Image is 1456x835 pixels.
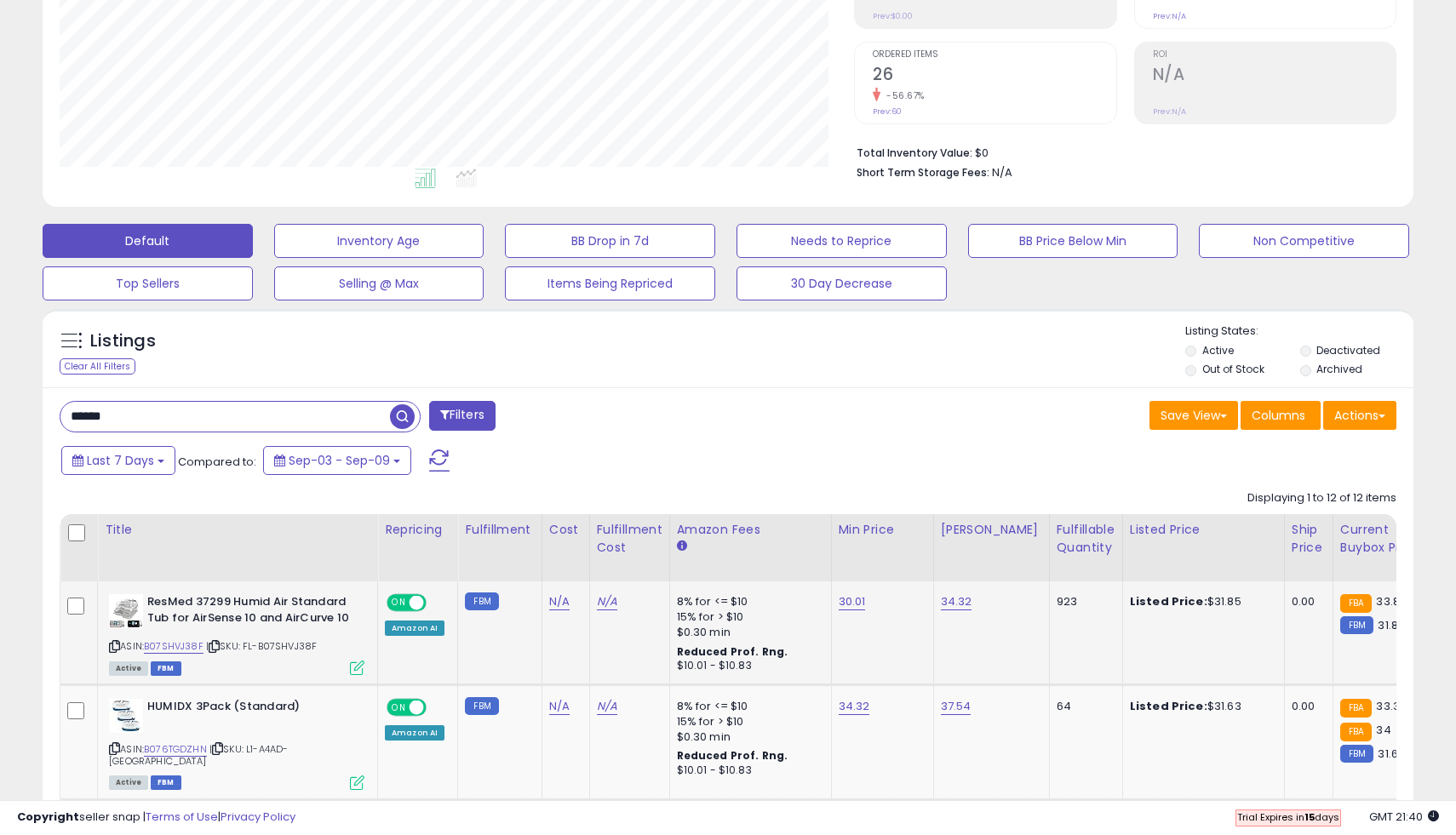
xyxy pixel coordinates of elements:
[17,809,295,826] div: seller snap | |
[105,521,370,539] div: Title
[178,454,256,470] span: Compared to:
[1153,65,1396,88] h2: N/A
[1057,594,1109,609] div: 923
[1323,401,1396,430] button: Actions
[109,661,148,676] span: All listings currently available for purchase on Amazon
[1340,594,1372,613] small: FBA
[385,621,444,636] div: Amazon AI
[424,700,451,714] span: OFF
[549,698,570,715] a: N/A
[677,539,687,554] small: Amazon Fees.
[1130,699,1271,714] div: $31.63
[1376,593,1406,609] span: 33.87
[109,699,364,788] div: ASIN:
[992,164,1012,180] span: N/A
[43,266,253,300] button: Top Sellers
[880,89,925,102] small: -56.67%
[677,729,818,745] div: $0.30 min
[505,266,715,300] button: Items Being Repriced
[1057,521,1115,557] div: Fulfillable Quantity
[549,593,570,610] a: N/A
[677,699,818,714] div: 8% for <= $10
[465,521,534,539] div: Fulfillment
[1130,594,1271,609] div: $31.85
[1292,699,1320,714] div: 0.00
[1153,11,1186,21] small: Prev: N/A
[385,725,444,741] div: Amazon AI
[1292,594,1320,609] div: 0.00
[109,594,143,628] img: 41TieFosjbL._SL40_.jpg
[1153,50,1396,60] span: ROI
[857,141,1384,162] li: $0
[1340,521,1428,557] div: Current Buybox Price
[1247,490,1396,506] div: Displaying 1 to 12 of 12 items
[677,594,818,609] div: 8% for <= $10
[109,742,288,768] span: | SKU: L1-A4AD-[GEOGRAPHIC_DATA]
[289,452,390,469] span: Sep-03 - Sep-09
[857,146,972,160] b: Total Inventory Value:
[1292,521,1326,557] div: Ship Price
[147,594,354,630] b: ResMed 37299 Humid Air Standard Tub for AirSense 10 and AirCurve 10
[677,748,788,763] b: Reduced Prof. Rng.
[151,661,181,676] span: FBM
[90,329,156,353] h5: Listings
[221,809,295,825] a: Privacy Policy
[1304,810,1315,824] b: 15
[1316,343,1380,357] label: Deactivated
[465,592,498,610] small: FBM
[1202,343,1234,357] label: Active
[1376,722,1390,738] span: 34
[429,401,496,431] button: Filters
[941,521,1042,539] div: [PERSON_NAME]
[1153,106,1186,117] small: Prev: N/A
[677,609,818,625] div: 15% for > $10
[873,106,902,117] small: Prev: 60
[17,809,79,825] strong: Copyright
[1340,699,1372,718] small: FBA
[1057,699,1109,714] div: 64
[147,699,354,719] b: HUMIDX 3Pack (Standard)
[1369,809,1439,825] span: 2025-09-17 21:40 GMT
[968,224,1178,258] button: BB Price Below Min
[857,165,989,180] b: Short Term Storage Fees:
[109,594,364,673] div: ASIN:
[388,700,410,714] span: ON
[465,697,498,715] small: FBM
[1316,362,1362,376] label: Archived
[1185,323,1413,340] p: Listing States:
[873,11,913,21] small: Prev: $0.00
[677,764,818,778] div: $10.01 - $10.83
[109,775,148,790] span: All listings currently available for purchase on Amazon
[1130,521,1277,539] div: Listed Price
[144,742,207,757] a: B076TGDZHN
[151,775,181,790] span: FBM
[839,698,870,715] a: 34.32
[1241,401,1321,430] button: Columns
[206,639,317,653] span: | SKU: FL-B07SHVJ38F
[388,596,410,610] span: ON
[549,521,582,539] div: Cost
[424,596,451,610] span: OFF
[60,358,135,375] div: Clear All Filters
[1237,810,1339,824] span: Trial Expires in days
[677,644,788,659] b: Reduced Prof. Rng.
[385,521,450,539] div: Repricing
[839,593,866,610] a: 30.01
[505,224,715,258] button: BB Drop in 7d
[1202,362,1264,376] label: Out of Stock
[941,593,972,610] a: 34.32
[1378,617,1405,633] span: 31.85
[1130,593,1207,609] b: Listed Price:
[1340,723,1372,741] small: FBA
[839,521,926,539] div: Min Price
[677,659,818,673] div: $10.01 - $10.83
[873,65,1115,88] h2: 26
[43,224,253,258] button: Default
[1199,224,1409,258] button: Non Competitive
[144,639,203,654] a: B07SHVJ38F
[1340,745,1373,763] small: FBM
[597,698,617,715] a: N/A
[61,446,175,475] button: Last 7 Days
[1340,616,1373,634] small: FBM
[274,266,484,300] button: Selling @ Max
